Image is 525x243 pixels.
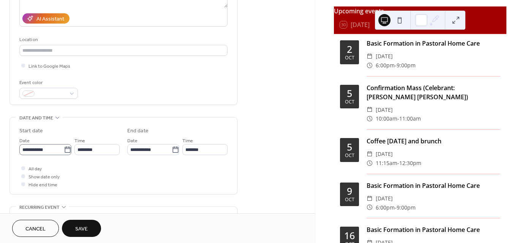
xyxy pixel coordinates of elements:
span: [DATE] [376,52,393,61]
span: Show date only [28,173,60,181]
div: ​ [367,149,373,159]
div: ​ [367,159,373,168]
span: - [397,114,399,123]
div: End date [127,127,149,135]
span: 6:00pm [376,203,395,212]
span: Date and time [19,114,53,122]
span: [DATE] [376,149,393,159]
div: Upcoming events [334,6,506,16]
div: Event color [19,79,76,87]
span: Cancel [25,225,46,233]
div: AI Assistant [36,15,64,23]
span: - [397,159,399,168]
span: - [395,61,397,70]
div: Basic Formation in Pastoral Home Care [367,225,500,234]
span: Date [19,137,30,145]
span: 11:00am [399,114,421,123]
span: Link to Google Maps [28,62,70,70]
span: All day [28,165,42,173]
div: ​ [367,52,373,61]
span: Date [127,137,138,145]
button: Cancel [12,220,59,237]
div: 5 [347,89,352,98]
span: 6:00pm [376,61,395,70]
span: Recurring event [19,203,60,211]
span: 12:30pm [399,159,421,168]
span: Save [75,225,88,233]
span: - [395,203,397,212]
span: Time [74,137,85,145]
button: AI Assistant [22,13,70,24]
div: Location [19,36,226,44]
div: ​ [367,203,373,212]
div: Confirmation Mass (Celebrant: [PERSON_NAME] [PERSON_NAME]) [367,83,500,102]
div: 2 [347,44,352,54]
div: 5 [347,142,352,152]
div: ​ [367,105,373,114]
div: Basic Formation in Pastoral Home Care [367,39,500,48]
div: Oct [345,153,354,158]
span: [DATE] [376,105,393,114]
button: Save [62,220,101,237]
span: Hide end time [28,181,57,189]
div: Oct [345,56,354,60]
div: Oct [345,100,354,105]
div: Basic Formation in Pastoral Home Care [367,181,500,190]
div: Oct [345,197,354,202]
span: Time [182,137,193,145]
div: ​ [367,114,373,123]
span: 11:15am [376,159,397,168]
span: [DATE] [376,194,393,203]
div: Coffee [DATE] and brunch [367,137,500,146]
div: 16 [344,231,355,240]
span: 9:00pm [397,203,416,212]
span: 10:00am [376,114,397,123]
div: 9 [347,186,352,196]
div: ​ [367,194,373,203]
div: ​ [367,61,373,70]
span: 9:00pm [397,61,416,70]
div: Start date [19,127,43,135]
